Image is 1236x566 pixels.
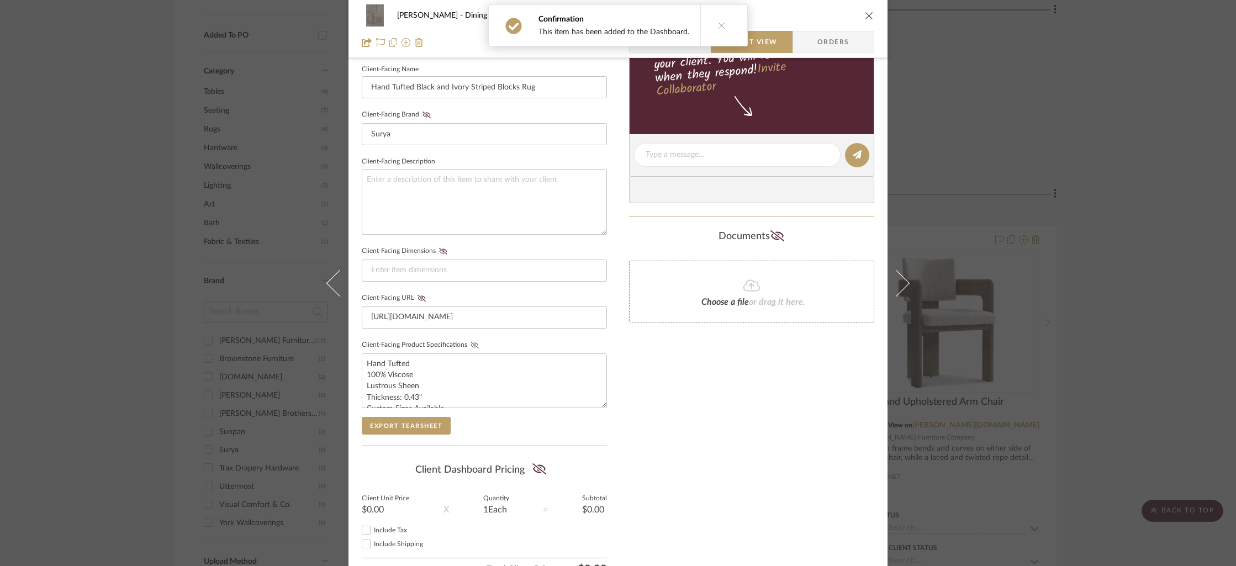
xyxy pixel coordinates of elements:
[362,294,429,302] label: Client-Facing URL
[701,298,749,306] span: Choose a file
[582,496,607,501] label: Subtotal
[362,76,607,98] input: Enter Client-Facing Item Name
[467,341,482,349] button: Client-Facing Product Specifications
[483,505,509,514] div: 1 Each
[443,503,449,516] div: X
[805,31,862,53] span: Orders
[374,527,407,533] span: Include Tax
[362,505,409,514] div: $0.00
[362,4,388,27] img: dde829dd-2379-4891-a80f-38499b04e908_48x40.jpg
[397,12,465,19] span: [PERSON_NAME]
[629,228,874,245] div: Documents
[415,38,424,47] img: Remove from project
[362,457,607,483] div: Client Dashboard Pricing
[362,260,607,282] input: Enter item dimensions
[362,159,435,165] label: Client-Facing Description
[538,14,689,25] div: Confirmation
[362,496,409,501] label: Client Unit Price
[362,111,434,119] label: Client-Facing Brand
[362,417,451,435] button: Export Tearsheet
[362,67,419,72] label: Client-Facing Name
[726,31,777,53] span: Client View
[483,496,509,501] label: Quantity
[419,111,434,119] button: Client-Facing Brand
[465,12,517,19] span: Dining Room
[362,341,482,349] label: Client-Facing Product Specifications
[749,298,805,306] span: or drag it here.
[362,123,607,145] input: Enter Client-Facing Brand
[362,306,607,329] input: Enter item URL
[362,247,451,255] label: Client-Facing Dimensions
[374,541,423,547] span: Include Shipping
[414,294,429,302] button: Client-Facing URL
[436,247,451,255] button: Client-Facing Dimensions
[538,27,689,37] div: This item has been added to the Dashboard.
[543,503,548,516] div: =
[582,505,607,514] div: $0.00
[628,27,876,101] div: Share details about this item with your client. You will receive emails when they respond!
[864,10,874,20] button: close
